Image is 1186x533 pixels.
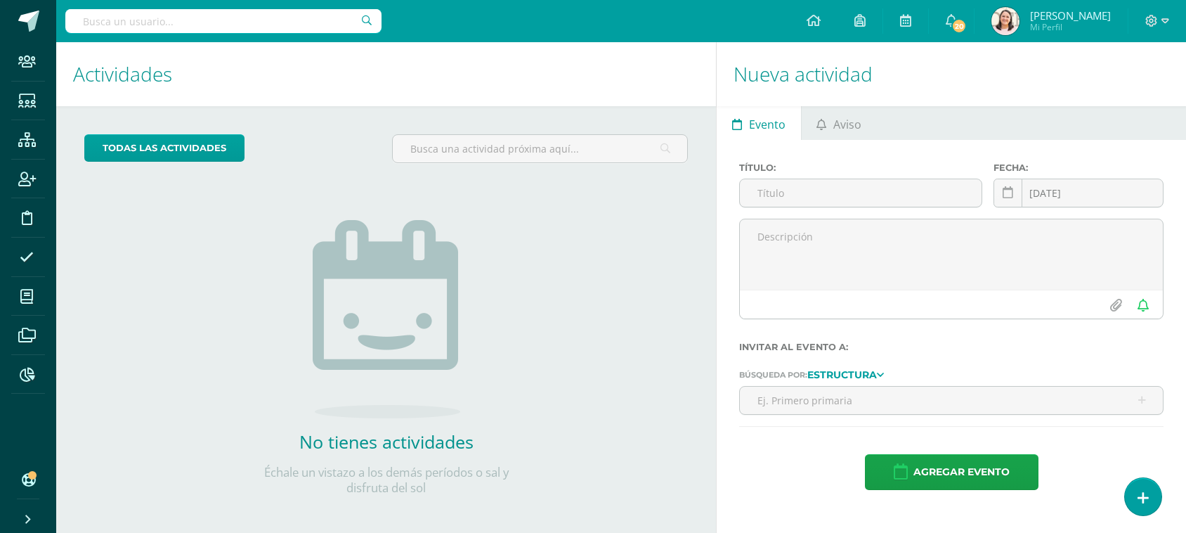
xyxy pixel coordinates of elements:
[246,465,527,496] p: Échale un vistazo a los demás períodos o sal y disfruta del sol
[833,108,861,141] span: Aviso
[865,454,1038,490] button: Agregar evento
[913,455,1010,489] span: Agregar evento
[246,430,527,454] h2: No tienes actividades
[991,7,1019,35] img: 89ad1f60e869b90960500a0324460f0a.png
[739,162,982,173] label: Título:
[807,369,884,379] a: Estructura
[84,134,245,162] a: todas las Actividades
[1030,21,1111,33] span: Mi Perfil
[65,9,382,33] input: Busca un usuario...
[393,135,688,162] input: Busca una actividad próxima aquí...
[734,42,1169,106] h1: Nueva actividad
[802,106,877,140] a: Aviso
[951,18,967,34] span: 20
[740,179,981,207] input: Título
[739,342,1164,352] label: Invitar al evento a:
[1030,8,1111,23] span: [PERSON_NAME]
[313,220,460,418] img: no_activities.png
[717,106,800,140] a: Evento
[807,368,877,381] strong: Estructura
[739,370,807,380] span: Búsqueda por:
[994,179,1163,207] input: Fecha de entrega
[73,42,699,106] h1: Actividades
[993,162,1164,173] label: Fecha:
[749,108,786,141] span: Evento
[740,387,1163,414] input: Ej. Primero primaria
